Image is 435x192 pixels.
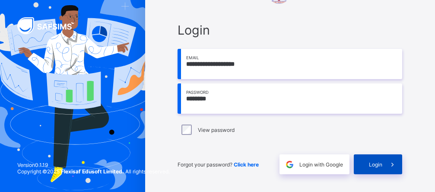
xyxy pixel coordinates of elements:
span: Login with Google [299,161,343,168]
img: SAFSIMS Logo [17,17,82,34]
span: Login [369,161,382,168]
a: Click here [234,161,259,168]
img: google.396cfc9801f0270233282035f929180a.svg [285,160,295,170]
strong: Flexisaf Edusoft Limited. [61,168,124,175]
label: View password [198,127,235,133]
span: Version 0.1.19 [17,162,170,168]
span: Forgot your password? [178,161,259,168]
span: Login [178,22,402,38]
span: Copyright © 2025 All rights reserved. [17,168,170,175]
